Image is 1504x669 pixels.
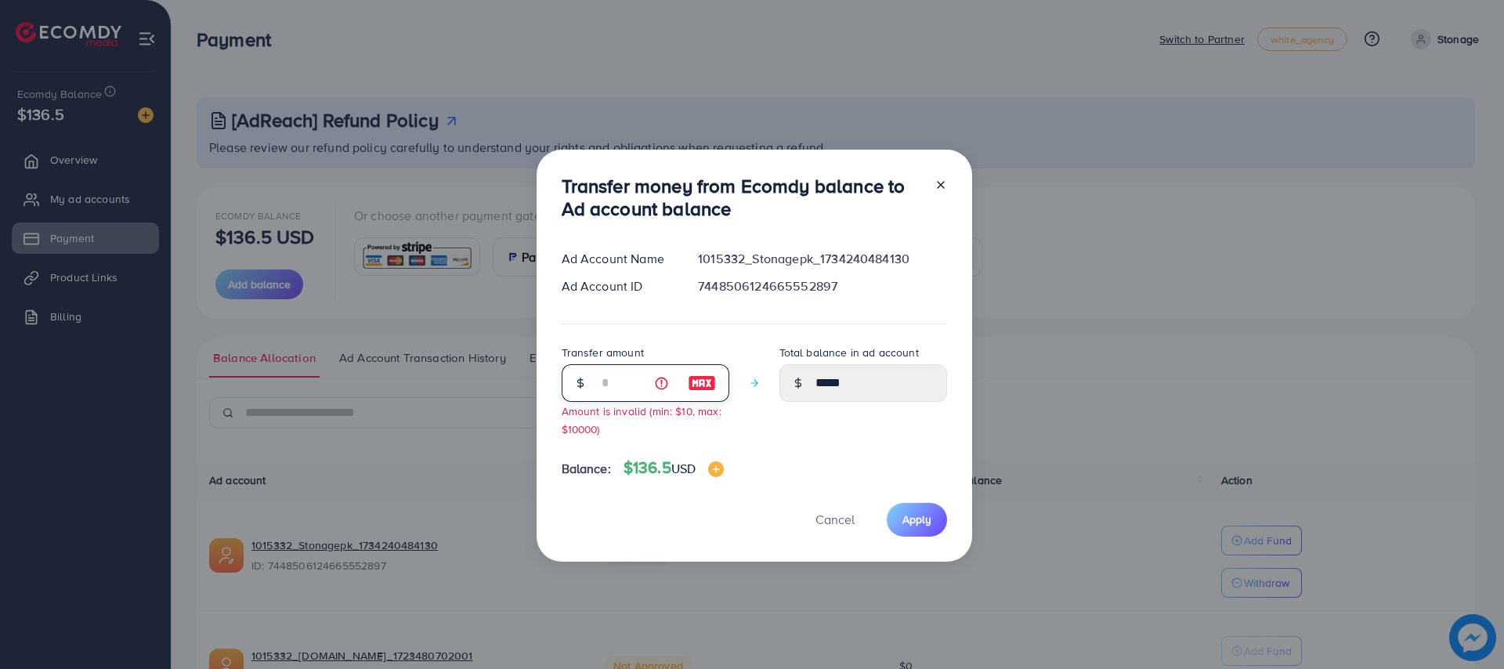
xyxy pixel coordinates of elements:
[796,503,874,537] button: Cancel
[562,403,721,436] small: Amount is invalid (min: $10, max: $10000)
[902,512,931,527] span: Apply
[688,374,716,392] img: image
[815,511,855,528] span: Cancel
[549,277,686,295] div: Ad Account ID
[685,277,959,295] div: 7448506124665552897
[779,345,919,360] label: Total balance in ad account
[624,458,724,478] h4: $136.5
[671,460,696,477] span: USD
[887,503,947,537] button: Apply
[549,250,686,268] div: Ad Account Name
[562,345,644,360] label: Transfer amount
[562,460,611,478] span: Balance:
[562,175,922,220] h3: Transfer money from Ecomdy balance to Ad account balance
[685,250,959,268] div: 1015332_Stonagepk_1734240484130
[708,461,724,477] img: image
